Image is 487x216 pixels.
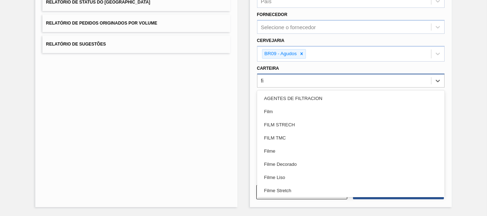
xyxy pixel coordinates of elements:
[257,12,287,17] label: Fornecedor
[46,42,106,47] span: Relatório de Sugestões
[262,49,298,58] div: BR09 - Agudos
[257,66,279,71] label: Carteira
[261,24,316,30] div: Selecione o fornecedor
[46,21,157,26] span: Relatório de Pedidos Originados por Volume
[42,36,230,53] button: Relatório de Sugestões
[257,118,445,131] div: FILM STRECH
[257,158,445,171] div: Filme Decorado
[257,38,284,43] label: Cervejaria
[42,15,230,32] button: Relatório de Pedidos Originados por Volume
[257,131,445,144] div: FILM TMC
[257,105,445,118] div: Film
[257,92,445,105] div: AGENTES DE FILTRACION
[257,144,445,158] div: Filme
[257,171,445,184] div: Filme Liso
[256,185,347,199] button: Limpar
[257,184,445,197] div: Filme Stretch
